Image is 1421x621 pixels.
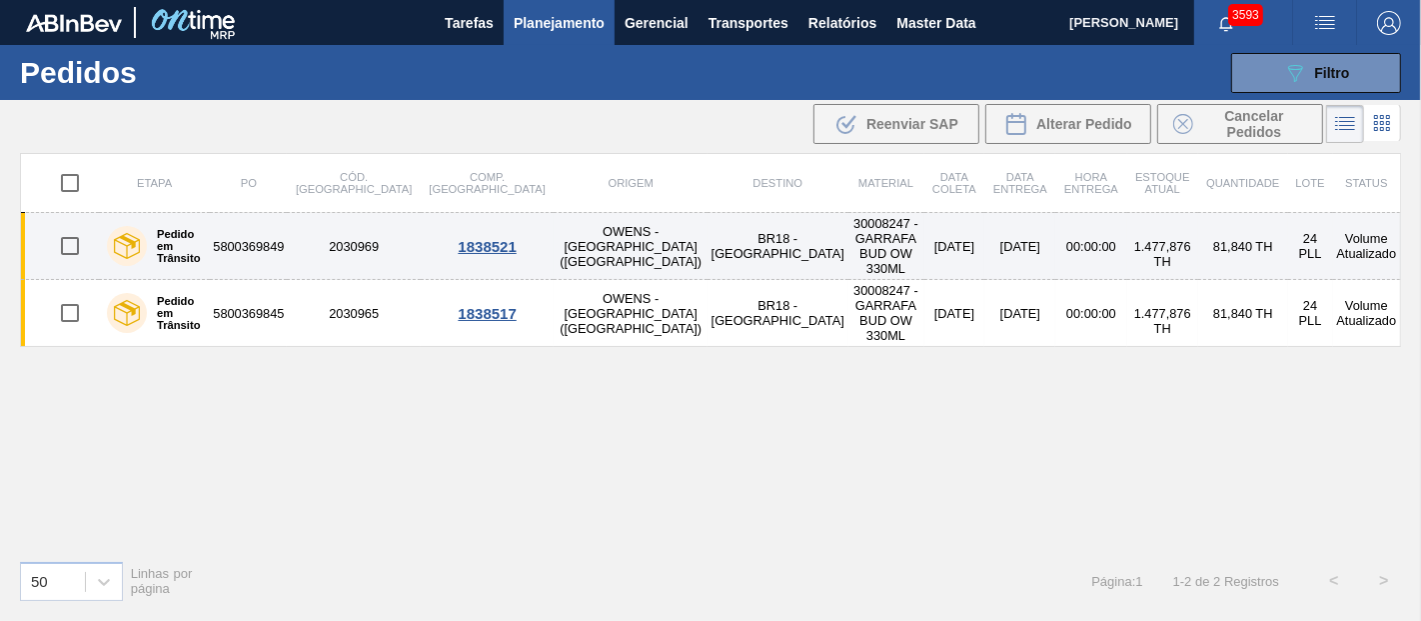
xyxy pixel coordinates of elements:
[984,280,1055,347] td: [DATE]
[1206,177,1279,189] span: Quantidade
[1036,116,1132,132] span: Alterar Pedido
[984,213,1055,280] td: [DATE]
[932,171,976,195] span: Data coleta
[1315,65,1350,81] span: Filtro
[1296,177,1325,189] span: Lote
[31,573,48,590] div: 50
[287,213,420,280] td: 2030969
[1173,574,1279,589] span: 1 - 2 de 2 Registros
[625,11,689,35] span: Gerencial
[147,295,202,331] label: Pedido em Trânsito
[26,14,122,32] img: TNhmsLtSVTkK8tSr43FrP2fwEKptu5GPRR3wAAAABJRU5ErkJggg==
[296,171,412,195] span: Cód. [GEOGRAPHIC_DATA]
[1333,280,1401,347] td: Volume Atualizado
[1064,171,1118,195] span: Hora Entrega
[1135,171,1190,195] span: Estoque atual
[752,177,802,189] span: Destino
[924,280,985,347] td: [DATE]
[1288,213,1333,280] td: 24 PLL
[1134,239,1191,269] span: 1.477,876 TH
[858,177,913,189] span: Material
[609,177,654,189] span: Origem
[241,177,257,189] span: PO
[1157,104,1323,144] button: Cancelar Pedidos
[1194,9,1258,37] button: Notificações
[424,238,552,255] div: 1838521
[1364,105,1401,143] div: Visão em Cards
[147,228,202,264] label: Pedido em Trânsito
[866,116,958,132] span: Reenviar SAP
[1377,11,1401,35] img: Logout
[131,566,193,596] span: Linhas por página
[808,11,876,35] span: Relatórios
[514,11,605,35] span: Planejamento
[1231,53,1401,93] button: Filtro
[1345,177,1387,189] span: Status
[708,280,848,347] td: BR18 - [GEOGRAPHIC_DATA]
[1288,280,1333,347] td: 24 PLL
[813,104,979,144] div: Reenviar SAP
[924,213,985,280] td: [DATE]
[1055,280,1126,347] td: 00:00:00
[210,213,287,280] td: 5800369849
[137,177,172,189] span: Etapa
[1359,556,1409,606] button: >
[1198,213,1287,280] td: 81,840 TH
[429,171,545,195] span: Comp. [GEOGRAPHIC_DATA]
[1091,574,1142,589] span: Página : 1
[848,213,924,280] td: 30008247 - GARRAFA BUD OW 330ML
[993,171,1047,195] span: Data entrega
[20,61,303,84] h1: Pedidos
[985,104,1151,144] div: Alterar Pedido
[287,280,420,347] td: 2030965
[210,280,287,347] td: 5800369845
[848,280,924,347] td: 30008247 - GARRAFA BUD OW 330ML
[1201,108,1307,140] span: Cancelar Pedidos
[709,11,788,35] span: Transportes
[1157,104,1323,144] div: Cancelar Pedidos em Massa
[1309,556,1359,606] button: <
[708,213,848,280] td: BR18 - [GEOGRAPHIC_DATA]
[896,11,975,35] span: Master Data
[21,280,1401,347] a: Pedido em Trânsito58003698452030965OWENS - [GEOGRAPHIC_DATA] ([GEOGRAPHIC_DATA])BR18 - [GEOGRAPHI...
[1055,213,1126,280] td: 00:00:00
[1228,4,1263,26] span: 3593
[1198,280,1287,347] td: 81,840 TH
[445,11,494,35] span: Tarefas
[424,305,552,322] div: 1838517
[1333,213,1401,280] td: Volume Atualizado
[1134,306,1191,336] span: 1.477,876 TH
[1313,11,1337,35] img: userActions
[1326,105,1364,143] div: Visão em Lista
[554,213,708,280] td: OWENS - [GEOGRAPHIC_DATA] ([GEOGRAPHIC_DATA])
[554,280,708,347] td: OWENS - [GEOGRAPHIC_DATA] ([GEOGRAPHIC_DATA])
[21,213,1401,280] a: Pedido em Trânsito58003698492030969OWENS - [GEOGRAPHIC_DATA] ([GEOGRAPHIC_DATA])BR18 - [GEOGRAPHI...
